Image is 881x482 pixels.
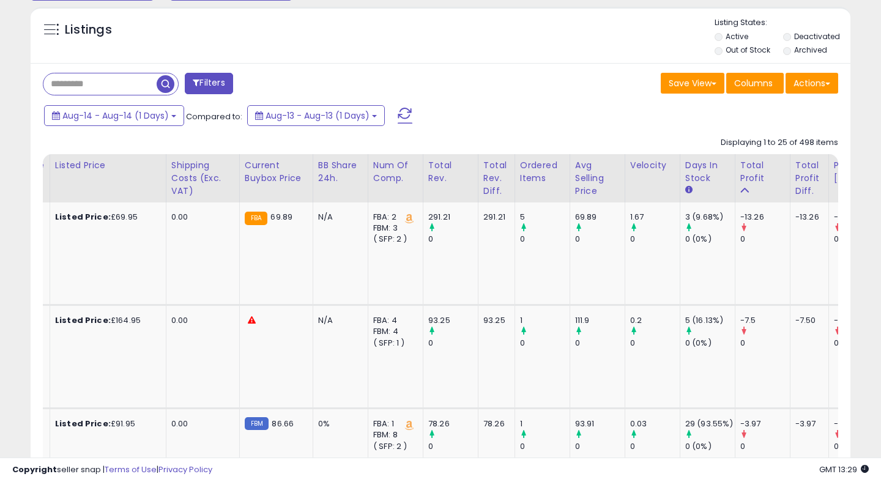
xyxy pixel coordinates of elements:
span: Compared to: [186,111,242,122]
b: Listed Price: [55,314,111,326]
b: Listed Price: [55,211,111,223]
div: 0 (0%) [685,441,735,452]
div: 0 [575,234,625,245]
div: 0 [428,338,478,349]
div: seller snap | | [12,464,212,476]
div: 1 [520,418,570,429]
div: 111.9 [575,315,625,326]
label: Archived [794,45,827,55]
div: 0 [575,338,625,349]
span: Aug-13 - Aug-13 (1 Days) [266,109,370,122]
div: Total Profit [740,159,785,185]
div: Fulfillable Quantity [2,159,45,185]
div: N/A [318,315,359,326]
div: 0.00 [171,212,230,223]
div: Displaying 1 to 25 of 498 items [721,137,838,149]
div: FBA: 1 [373,418,414,429]
div: BB Share 24h. [318,159,363,185]
div: Current Buybox Price [245,159,308,185]
div: 291.21 [483,212,505,223]
span: Aug-14 - Aug-14 (1 Days) [62,109,169,122]
div: 93.25 [428,315,478,326]
div: Velocity [630,159,675,172]
div: -3.97 [740,418,790,429]
div: 29 (93.55%) [685,418,735,429]
div: 1 [520,315,570,326]
div: 3 (9.68%) [685,212,735,223]
strong: Copyright [12,464,57,475]
span: 86.66 [272,418,294,429]
button: Filters [185,73,232,94]
div: -7.5 [740,315,790,326]
div: 1.67 [630,212,680,223]
button: Aug-13 - Aug-13 (1 Days) [247,105,385,126]
div: 5 [520,212,570,223]
small: Days In Stock. [685,185,693,196]
p: Listing States: [715,17,851,29]
div: 78.26 [483,418,505,429]
div: Listed Price [55,159,161,172]
div: £69.95 [55,212,157,223]
div: 0 [520,441,570,452]
div: Avg Selling Price [575,159,620,198]
button: Save View [661,73,724,94]
div: ( SFP: 2 ) [373,441,414,452]
div: FBA: 4 [373,315,414,326]
a: Terms of Use [105,464,157,475]
div: 0% [318,418,359,429]
div: -3.97 [795,418,819,429]
div: 0.03 [630,418,680,429]
div: Shipping Costs (Exc. VAT) [171,159,234,198]
div: -7.50 [795,315,819,326]
button: Aug-14 - Aug-14 (1 Days) [44,105,184,126]
div: 291.21 [428,212,478,223]
button: Actions [786,73,838,94]
label: Active [726,31,748,42]
div: -13.26 [795,212,819,223]
div: 0 (0%) [685,338,735,349]
span: Columns [734,77,773,89]
div: ( SFP: 1 ) [373,338,414,349]
div: N/A [318,212,359,223]
a: Privacy Policy [158,464,212,475]
div: 93.91 [575,418,625,429]
div: 0 [740,338,790,349]
div: Total Profit Diff. [795,159,823,198]
div: 69.89 [575,212,625,223]
div: 0.00 [171,315,230,326]
span: 69.89 [270,211,292,223]
div: 0 [630,338,680,349]
div: 0 [428,441,478,452]
div: FBM: 3 [373,223,414,234]
h5: Listings [65,21,112,39]
div: 0 (0%) [685,234,735,245]
div: ( SFP: 2 ) [373,234,414,245]
div: Total Rev. [428,159,473,185]
div: Num of Comp. [373,159,418,185]
div: 0.2 [630,315,680,326]
label: Deactivated [794,31,840,42]
div: 0 [630,441,680,452]
div: 0 [630,234,680,245]
b: Listed Price: [55,418,111,429]
span: 2025-08-14 13:29 GMT [819,464,869,475]
div: £91.95 [55,418,157,429]
div: -13.26 [740,212,790,223]
small: FBA [245,212,267,225]
button: Columns [726,73,784,94]
div: 0 [740,234,790,245]
div: 0 [520,338,570,349]
div: FBA: 2 [373,212,414,223]
div: 0 [520,234,570,245]
div: 0.00 [171,418,230,429]
div: £164.95 [55,315,157,326]
div: FBM: 4 [373,326,414,337]
small: FBM [245,417,269,430]
div: 93.25 [483,315,505,326]
label: Out of Stock [726,45,770,55]
div: 78.26 [428,418,478,429]
div: 0 [740,441,790,452]
div: 5 (16.13%) [685,315,735,326]
div: Total Rev. Diff. [483,159,510,198]
div: 0 [575,441,625,452]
